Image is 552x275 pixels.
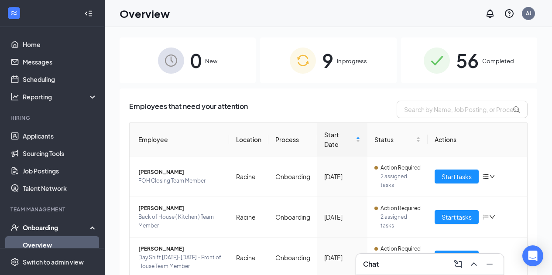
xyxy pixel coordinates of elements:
[442,172,472,181] span: Start tasks
[397,101,528,118] input: Search by Name, Job Posting, or Process
[23,180,97,197] a: Talent Network
[504,8,514,19] svg: QuestionInfo
[482,214,489,221] span: bars
[138,213,222,230] span: Back of House ( Kitchen ) Team Member
[23,258,84,266] div: Switch to admin view
[451,257,465,271] button: ComposeMessage
[23,127,97,145] a: Applicants
[469,259,479,269] svg: ChevronUp
[229,156,268,197] td: Racine
[435,210,479,224] button: Start tasks
[324,253,360,262] div: [DATE]
[23,223,90,232] div: Onboarding
[138,253,222,271] span: Day Shift [DATE]-[DATE] - Front of House Team Member
[23,71,97,88] a: Scheduling
[484,259,495,269] svg: Minimize
[190,45,202,75] span: 0
[268,197,317,238] td: Onboarding
[381,172,421,190] span: 2 assigned tasks
[324,212,360,222] div: [DATE]
[10,92,19,101] svg: Analysis
[129,101,248,118] span: Employees that need your attention
[23,92,98,101] div: Reporting
[268,156,317,197] td: Onboarding
[467,257,481,271] button: ChevronUp
[138,177,222,185] span: FOH Closing Team Member
[324,172,360,181] div: [DATE]
[229,123,268,156] th: Location
[381,163,421,172] span: Action Required
[367,123,428,156] th: Status
[526,10,531,17] div: AJ
[482,173,489,180] span: bars
[23,236,97,254] a: Overview
[435,251,479,265] button: Start tasks
[138,168,222,177] span: [PERSON_NAME]
[120,6,170,21] h1: Overview
[138,244,222,253] span: [PERSON_NAME]
[23,162,97,180] a: Job Postings
[10,258,19,266] svg: Settings
[522,245,543,266] div: Open Intercom Messenger
[23,36,97,53] a: Home
[10,206,96,213] div: Team Management
[23,53,97,71] a: Messages
[483,257,497,271] button: Minimize
[381,204,421,213] span: Action Required
[456,45,479,75] span: 56
[322,45,333,75] span: 9
[489,173,495,180] span: down
[374,135,415,144] span: Status
[10,9,18,17] svg: WorkstreamLogo
[10,114,96,122] div: Hiring
[453,259,463,269] svg: ComposeMessage
[381,244,421,253] span: Action Required
[10,223,19,232] svg: UserCheck
[268,123,317,156] th: Process
[381,213,421,230] span: 2 assigned tasks
[324,130,354,149] span: Start Date
[229,197,268,238] td: Racine
[138,204,222,213] span: [PERSON_NAME]
[482,57,514,65] span: Completed
[485,8,495,19] svg: Notifications
[23,145,97,162] a: Sourcing Tools
[428,123,527,156] th: Actions
[130,123,229,156] th: Employee
[489,214,495,220] span: down
[84,9,93,18] svg: Collapse
[442,212,472,222] span: Start tasks
[337,57,367,65] span: In progress
[435,170,479,183] button: Start tasks
[363,259,379,269] h3: Chat
[205,57,217,65] span: New
[442,253,472,262] span: Start tasks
